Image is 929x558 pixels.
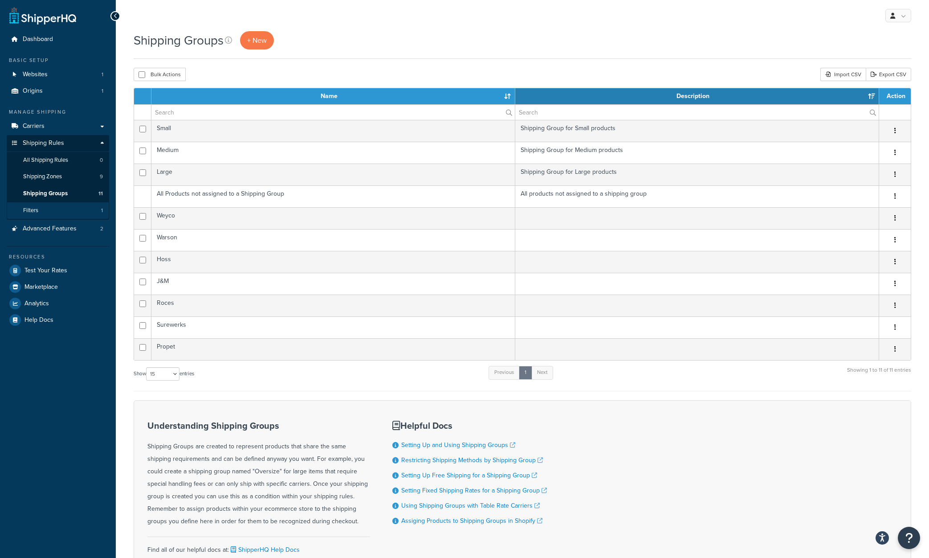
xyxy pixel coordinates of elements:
li: Origins [7,83,109,99]
div: Shipping Groups are created to represent products that share the same shipping requirements and c... [147,421,370,528]
a: Restricting Shipping Methods by Shipping Group [401,455,543,465]
input: Search [151,105,515,120]
span: Filters [23,207,38,214]
td: J&M [151,273,515,295]
div: Manage Shipping [7,108,109,116]
span: Analytics [24,300,49,308]
td: Shipping Group for Large products [515,164,879,185]
a: Dashboard [7,31,109,48]
li: Filters [7,202,109,219]
td: Weyco [151,207,515,229]
td: Propet [151,338,515,360]
th: Action [879,88,911,104]
input: Search [515,105,879,120]
td: Small [151,120,515,142]
a: Shipping Rules [7,135,109,152]
li: All Shipping Rules [7,152,109,168]
a: Marketplace [7,279,109,295]
span: Advanced Features [23,225,77,233]
td: Large [151,164,515,185]
a: Analytics [7,295,109,312]
th: Name: activate to sort column ascending [151,88,515,104]
a: Websites 1 [7,66,109,83]
span: 1 [101,207,103,214]
li: Shipping Groups [7,185,109,202]
a: + New [240,31,274,49]
a: Setting Up Free Shipping for a Shipping Group [401,471,537,480]
a: Setting Fixed Shipping Rates for a Shipping Group [401,486,547,495]
a: Using Shipping Groups with Table Rate Carriers [401,501,540,510]
td: Warson [151,229,515,251]
td: Hoss [151,251,515,273]
span: 0 [100,156,103,164]
a: Shipping Groups 11 [7,185,109,202]
div: Showing 1 to 11 of 11 entries [847,365,911,384]
a: Test Your Rates [7,263,109,279]
span: Shipping Zones [23,173,62,181]
h3: Helpful Docs [392,421,547,431]
li: Advanced Features [7,221,109,237]
th: Description: activate to sort column ascending [515,88,879,104]
a: Carriers [7,118,109,135]
a: Assiging Products to Shipping Groups in Shopify [401,516,542,525]
span: 1 [102,87,103,95]
td: All products not assigned to a shipping group [515,185,879,207]
span: + New [247,35,267,45]
span: Dashboard [23,36,53,43]
li: Shipping Zones [7,168,109,185]
li: Shipping Rules [7,135,109,220]
a: Export CSV [866,68,911,81]
button: Bulk Actions [134,68,186,81]
a: Advanced Features 2 [7,221,109,237]
td: All Products not assigned to a Shipping Group [151,185,515,207]
span: Shipping Rules [23,139,64,147]
a: Shipping Zones 9 [7,168,109,185]
div: Import CSV [820,68,866,81]
span: 2 [100,225,103,233]
a: Next [531,366,553,379]
span: Marketplace [24,283,58,291]
td: Medium [151,142,515,164]
a: Filters 1 [7,202,109,219]
a: Previous [489,366,520,379]
a: Help Docs [7,312,109,328]
span: Websites [23,71,48,78]
label: Show entries [134,367,194,381]
span: All Shipping Rules [23,156,68,164]
a: 1 [519,366,532,379]
h1: Shipping Groups [134,32,224,49]
h3: Understanding Shipping Groups [147,421,370,431]
a: ShipperHQ Help Docs [229,545,300,554]
td: Roces [151,295,515,316]
span: 11 [98,190,103,197]
span: Test Your Rates [24,267,67,275]
div: Find all of our helpful docs at: [147,537,370,556]
span: Carriers [23,123,45,130]
span: Shipping Groups [23,190,68,197]
li: Websites [7,66,109,83]
td: Surewerks [151,316,515,338]
a: ShipperHQ Home [9,7,76,25]
a: Setting Up and Using Shipping Groups [401,440,515,450]
div: Basic Setup [7,57,109,64]
span: Origins [23,87,43,95]
select: Showentries [146,367,179,381]
a: Origins 1 [7,83,109,99]
div: Resources [7,253,109,261]
span: 9 [100,173,103,181]
td: Shipping Group for Small products [515,120,879,142]
td: Shipping Group for Medium products [515,142,879,164]
button: Open Resource Center [898,527,920,549]
a: All Shipping Rules 0 [7,152,109,168]
span: Help Docs [24,316,53,324]
span: 1 [102,71,103,78]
